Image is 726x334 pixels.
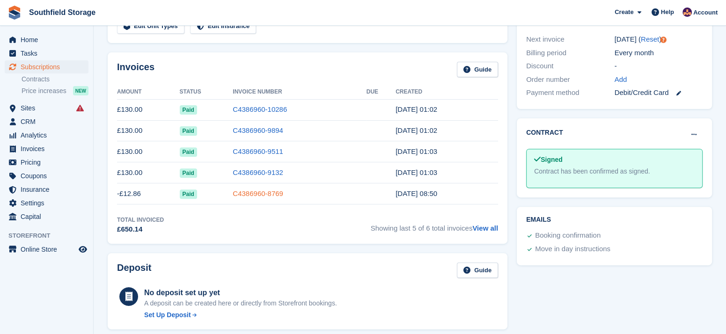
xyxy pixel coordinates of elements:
span: Paid [180,147,197,157]
span: Account [693,8,718,17]
span: Paid [180,126,197,136]
span: Invoices [21,142,77,155]
th: Amount [117,85,180,100]
span: Help [661,7,674,17]
td: -£12.86 [117,183,180,204]
a: Guide [457,62,498,77]
div: Every month [615,48,703,58]
a: menu [5,102,88,115]
i: Smart entry sync failures have occurred [76,104,84,112]
div: Contract has been confirmed as signed. [534,167,695,176]
span: Coupons [21,169,77,182]
span: Subscriptions [21,60,77,73]
td: £130.00 [117,162,180,183]
div: Tooltip anchor [659,36,667,44]
a: C4386960-9894 [233,126,283,134]
a: menu [5,115,88,128]
a: menu [5,60,88,73]
a: menu [5,196,88,210]
span: Pricing [21,156,77,169]
a: menu [5,47,88,60]
span: Price increases [22,87,66,95]
time: 2025-07-19 00:03:27 UTC [396,147,437,155]
th: Status [180,85,233,100]
a: Preview store [77,244,88,255]
a: C4386960-9132 [233,168,283,176]
a: Add [615,74,627,85]
div: £650.14 [117,224,164,235]
a: menu [5,33,88,46]
th: Due [367,85,396,100]
th: Created [396,85,498,100]
div: Move in day instructions [535,244,610,255]
span: Paid [180,105,197,115]
p: A deposit can be created here or directly from Storefront bookings. [144,298,337,308]
span: Capital [21,210,77,223]
div: Billing period [526,48,615,58]
h2: Invoices [117,62,154,77]
time: 2025-09-19 00:02:44 UTC [396,105,437,113]
a: Contracts [22,75,88,84]
div: Discount [526,61,615,72]
div: Total Invoiced [117,216,164,224]
a: menu [5,142,88,155]
a: Reset [641,35,659,43]
a: C4386960-10286 [233,105,287,113]
span: Sites [21,102,77,115]
div: Set Up Deposit [144,310,191,320]
a: C4386960-8769 [233,189,283,197]
span: Tasks [21,47,77,60]
span: Settings [21,196,77,210]
div: NEW [73,86,88,95]
h2: Emails [526,216,703,224]
img: Sharon Law [682,7,692,17]
div: [DATE] ( ) [615,34,703,45]
a: menu [5,183,88,196]
a: Guide [457,262,498,278]
td: £130.00 [117,99,180,120]
time: 2025-05-19 07:50:58 UTC [396,189,437,197]
time: 2025-08-19 00:02:06 UTC [396,126,437,134]
span: Paid [180,189,197,199]
div: Payment method [526,87,615,98]
a: Price increases NEW [22,86,88,96]
div: Signed [534,155,695,165]
h2: Contract [526,128,563,138]
a: Southfield Storage [25,5,99,20]
a: menu [5,129,88,142]
div: Order number [526,74,615,85]
div: No deposit set up yet [144,287,337,298]
a: View all [472,224,498,232]
a: Edit Unit Types [117,19,184,34]
span: Home [21,33,77,46]
div: Debit/Credit Card [615,87,703,98]
th: Invoice Number [233,85,366,100]
div: Next invoice [526,34,615,45]
a: menu [5,156,88,169]
a: Set Up Deposit [144,310,337,320]
h2: Deposit [117,262,151,278]
span: Create [615,7,633,17]
div: Booking confirmation [535,230,601,241]
a: Edit Insurance [190,19,257,34]
span: Analytics [21,129,77,142]
a: menu [5,243,88,256]
a: menu [5,210,88,223]
span: Online Store [21,243,77,256]
span: Paid [180,168,197,178]
span: CRM [21,115,77,128]
td: £130.00 [117,141,180,162]
a: C4386960-9511 [233,147,283,155]
span: Storefront [8,231,93,240]
span: Showing last 5 of 6 total invoices [371,216,498,235]
a: menu [5,169,88,182]
img: stora-icon-8386f47178a22dfd0bd8f6a31ec36ba5ce8667c1dd55bd0f319d3a0aa187defe.svg [7,6,22,20]
time: 2025-06-19 00:03:15 UTC [396,168,437,176]
div: - [615,61,703,72]
td: £130.00 [117,120,180,141]
span: Insurance [21,183,77,196]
